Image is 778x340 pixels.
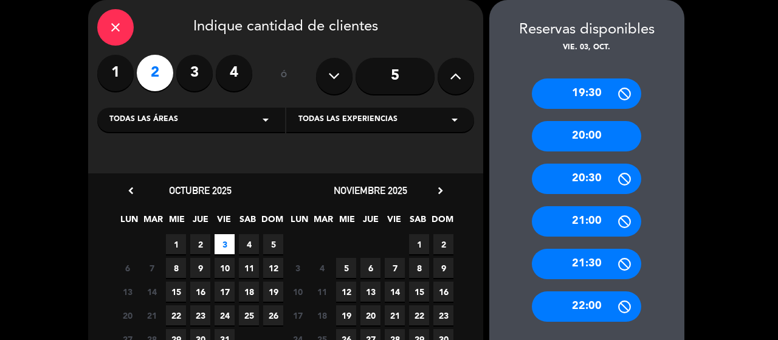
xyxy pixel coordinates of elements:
span: 4 [239,234,259,254]
span: 14 [142,282,162,302]
span: VIE [214,212,234,232]
span: noviembre 2025 [334,184,407,196]
span: 20 [117,305,137,325]
div: 20:30 [532,164,641,194]
div: Indique cantidad de clientes [97,9,474,46]
span: MIE [337,212,357,232]
span: 1 [166,234,186,254]
span: 25 [239,305,259,325]
span: 2 [433,234,453,254]
span: 13 [117,282,137,302]
i: close [108,20,123,35]
span: 8 [409,258,429,278]
div: 20:00 [532,121,641,151]
span: 14 [385,282,405,302]
span: DOM [432,212,452,232]
span: VIE [384,212,404,232]
div: 22:00 [532,291,641,322]
i: arrow_drop_down [447,113,462,127]
span: 3 [287,258,308,278]
span: 22 [409,305,429,325]
div: 21:00 [532,206,641,237]
span: 5 [336,258,356,278]
span: 13 [360,282,380,302]
span: Todas las experiencias [298,114,398,126]
span: 18 [312,305,332,325]
label: 1 [97,55,134,91]
span: LUN [289,212,309,232]
span: 4 [312,258,332,278]
span: 15 [409,282,429,302]
span: 11 [312,282,332,302]
span: 18 [239,282,259,302]
span: 12 [336,282,356,302]
span: 24 [215,305,235,325]
span: MIE [167,212,187,232]
span: 16 [190,282,210,302]
span: 11 [239,258,259,278]
span: MAR [313,212,333,232]
span: JUE [190,212,210,232]
i: chevron_left [125,184,137,197]
span: 5 [263,234,283,254]
span: 8 [166,258,186,278]
label: 4 [216,55,252,91]
label: 3 [176,55,213,91]
span: 12 [263,258,283,278]
span: LUN [119,212,139,232]
span: 19 [336,305,356,325]
label: 2 [137,55,173,91]
span: 10 [215,258,235,278]
span: 2 [190,234,210,254]
span: DOM [261,212,281,232]
span: 6 [360,258,380,278]
span: 1 [409,234,429,254]
span: 9 [190,258,210,278]
span: octubre 2025 [169,184,232,196]
span: 23 [433,305,453,325]
span: 7 [142,258,162,278]
span: 21 [385,305,405,325]
i: chevron_right [434,184,447,197]
span: 10 [287,282,308,302]
span: 26 [263,305,283,325]
div: ó [264,55,304,97]
span: Todas las áreas [109,114,178,126]
div: 19:30 [532,78,641,109]
span: 3 [215,234,235,254]
span: MAR [143,212,163,232]
span: 20 [360,305,380,325]
span: 16 [433,282,453,302]
span: 7 [385,258,405,278]
span: 21 [142,305,162,325]
div: Reservas disponibles [489,18,684,42]
i: arrow_drop_down [258,113,273,127]
span: SAB [238,212,258,232]
span: 15 [166,282,186,302]
span: 19 [263,282,283,302]
span: 6 [117,258,137,278]
span: 17 [287,305,308,325]
span: 23 [190,305,210,325]
span: 17 [215,282,235,302]
span: SAB [408,212,428,232]
div: vie. 03, oct. [489,42,684,54]
span: 22 [166,305,186,325]
span: 9 [433,258,453,278]
div: 21:30 [532,249,641,279]
span: JUE [360,212,380,232]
